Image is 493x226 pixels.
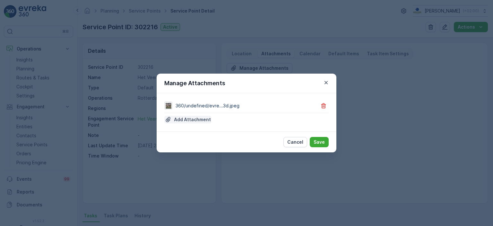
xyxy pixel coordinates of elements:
p: Save [314,139,325,145]
button: Upload File [164,116,212,123]
p: Add Attachment [174,116,211,123]
button: Save [310,137,329,147]
p: Cancel [287,139,303,145]
button: Cancel [283,137,307,147]
p: 360/undefined/evre...3d.jpeg [176,103,239,109]
img: Media Preview [166,103,171,109]
p: Manage Attachments [164,79,225,88]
